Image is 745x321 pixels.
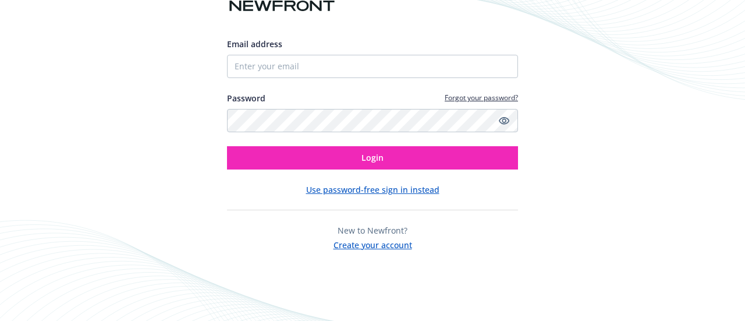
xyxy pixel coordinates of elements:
a: Show password [497,114,511,128]
input: Enter your password [227,109,518,132]
span: Login [361,152,384,163]
button: Create your account [334,237,412,251]
a: Forgot your password? [445,93,518,103]
input: Enter your email [227,55,518,78]
keeper-lock: Open Keeper Popup [481,114,495,128]
span: Email address [227,38,282,50]
label: Password [227,92,265,104]
span: New to Newfront? [338,225,407,236]
button: Use password-free sign in instead [306,184,439,196]
button: Login [227,146,518,170]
